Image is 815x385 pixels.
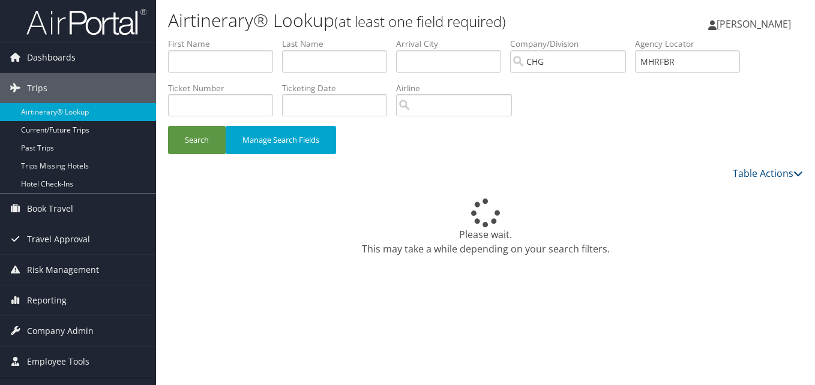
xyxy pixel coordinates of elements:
[282,82,396,94] label: Ticketing Date
[282,38,396,50] label: Last Name
[168,8,591,33] h1: Airtinerary® Lookup
[27,224,90,254] span: Travel Approval
[27,194,73,224] span: Book Travel
[226,126,336,154] button: Manage Search Fields
[27,255,99,285] span: Risk Management
[27,347,89,377] span: Employee Tools
[396,82,521,94] label: Airline
[708,6,803,42] a: [PERSON_NAME]
[396,38,510,50] label: Arrival City
[27,285,67,315] span: Reporting
[168,38,282,50] label: First Name
[27,43,76,73] span: Dashboards
[733,167,803,180] a: Table Actions
[334,11,506,31] small: (at least one field required)
[27,316,94,346] span: Company Admin
[635,38,749,50] label: Agency Locator
[168,82,282,94] label: Ticket Number
[510,38,635,50] label: Company/Division
[168,198,803,256] div: Please wait. This may take a while depending on your search filters.
[26,8,146,36] img: airportal-logo.png
[717,17,791,31] span: [PERSON_NAME]
[168,126,226,154] button: Search
[27,73,47,103] span: Trips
